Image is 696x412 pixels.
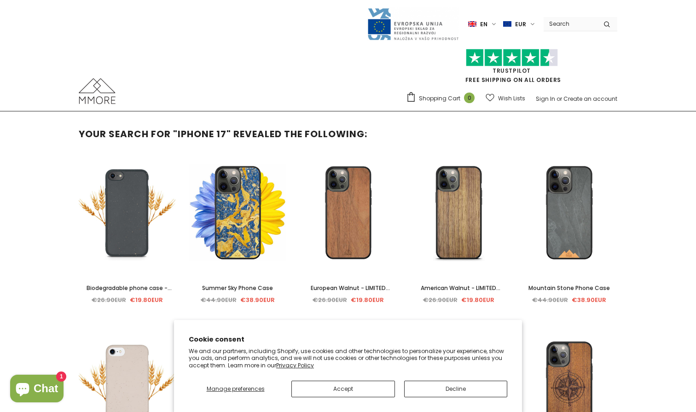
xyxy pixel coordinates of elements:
[421,284,500,302] span: American Walnut - LIMITED EDITION
[486,90,525,106] a: Wish Lists
[202,284,273,292] span: Summer Sky Phone Case
[189,348,507,369] p: We and our partners, including Shopify, use cookies and other technologies to personalize your ex...
[276,361,314,369] a: Privacy Policy
[291,381,395,397] button: Accept
[464,93,475,103] span: 0
[87,284,172,302] span: Biodegradable phone case - Black
[130,296,163,304] span: €19.80EUR
[498,94,525,103] span: Wish Lists
[536,95,555,103] a: Sign In
[7,375,66,405] inbox-online-store-chat: Shopify online store chat
[351,296,384,304] span: €19.80EUR
[79,128,171,140] span: Your search for
[300,283,396,293] a: European Walnut - LIMITED EDITION
[404,381,508,397] button: Decline
[79,78,116,104] img: MMORE Cases
[466,49,558,67] img: Trust Pilot Stars
[189,381,282,397] button: Manage preferences
[572,296,606,304] span: €38.90EUR
[532,296,568,304] span: €44.90EUR
[419,94,460,103] span: Shopping Cart
[563,95,617,103] a: Create an account
[528,284,610,292] span: Mountain Stone Phone Case
[367,7,459,41] img: Javni Razpis
[406,53,617,84] span: FREE SHIPPING ON ALL ORDERS
[367,20,459,28] a: Javni Razpis
[493,67,531,75] a: Trustpilot
[521,283,617,293] a: Mountain Stone Phone Case
[207,385,265,393] span: Manage preferences
[468,20,476,28] img: i-lang-1.png
[480,20,487,29] span: en
[201,296,237,304] span: €44.90EUR
[406,92,479,105] a: Shopping Cart 0
[189,335,507,344] h2: Cookie consent
[92,296,126,304] span: €26.90EUR
[544,17,597,30] input: Search Site
[233,128,367,140] span: revealed the following:
[410,283,507,293] a: American Walnut - LIMITED EDITION
[557,95,562,103] span: or
[461,296,494,304] span: €19.80EUR
[173,128,231,140] strong: "iphone 17"
[313,296,347,304] span: €26.90EUR
[515,20,526,29] span: EUR
[423,296,458,304] span: €26.90EUR
[79,283,175,293] a: Biodegradable phone case - Black
[240,296,275,304] span: €38.90EUR
[311,284,390,302] span: European Walnut - LIMITED EDITION
[189,283,286,293] a: Summer Sky Phone Case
